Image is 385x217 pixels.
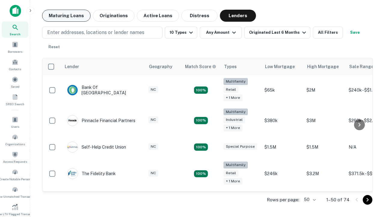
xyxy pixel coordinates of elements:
[67,142,126,153] div: Self-help Credit Union
[61,58,145,75] th: Lender
[148,143,158,150] div: NC
[307,63,339,70] div: High Mortgage
[2,56,28,73] a: Contacts
[2,166,28,183] a: Create Notable Person
[42,10,91,22] button: Maturing Loans
[267,196,299,203] p: Rows per page:
[223,162,248,168] div: Multifamily
[303,136,346,159] td: $1.5M
[194,117,208,124] div: Matching Properties: 14, hasApolloMatch: undefined
[67,115,78,126] img: picture
[42,27,162,39] button: Enter addresses, locations or lender names
[223,116,245,123] div: Industrial
[363,195,372,205] button: Go to next page
[223,94,242,101] div: + 1 more
[185,63,215,70] h6: Match Score
[223,108,248,115] div: Multifamily
[185,63,216,70] div: Capitalize uses an advanced AI algorithm to match your search with the best lender. The match sco...
[261,105,303,136] td: $380k
[149,63,172,70] div: Geography
[223,170,239,177] div: Retail
[10,32,20,36] span: Search
[148,86,158,93] div: NC
[326,196,350,203] p: 1–50 of 74
[303,58,346,75] th: High Mortgage
[45,41,64,53] button: Reset
[2,114,28,130] a: Users
[8,49,22,54] span: Borrowers
[200,27,242,39] button: Any Amount
[10,5,21,17] img: capitalize-icon.png
[2,91,28,108] a: SREO Search
[3,159,27,164] span: Access Requests
[67,168,116,179] div: The Fidelity Bank
[224,63,237,70] div: Types
[148,170,158,177] div: NC
[223,143,257,150] div: Special Purpose
[11,124,19,129] span: Users
[194,143,208,151] div: Matching Properties: 11, hasApolloMatch: undefined
[261,159,303,189] td: $246k
[5,142,25,146] span: Organizations
[223,86,239,93] div: Retail
[2,149,28,165] a: Access Requests
[223,78,248,85] div: Multifamily
[355,149,385,178] iframe: Chat Widget
[148,116,158,123] div: NC
[261,75,303,105] td: $65k
[302,195,317,204] div: 50
[2,39,28,55] a: Borrowers
[249,29,308,36] div: Originated Last 6 Months
[67,85,78,95] img: picture
[194,170,208,178] div: Matching Properties: 10, hasApolloMatch: undefined
[9,67,21,71] span: Contacts
[265,63,295,70] div: Low Mortgage
[181,58,220,75] th: Capitalize uses an advanced AI algorithm to match your search with the best lender. The match sco...
[2,184,28,200] a: Review Unmatched Transactions
[181,10,217,22] button: Distress
[67,85,139,96] div: Bank Of [GEOGRAPHIC_DATA]
[303,75,346,105] td: $2M
[303,105,346,136] td: $3M
[194,86,208,94] div: Matching Properties: 17, hasApolloMatch: undefined
[93,10,134,22] button: Originations
[2,131,28,148] a: Organizations
[345,27,365,39] button: Save your search to get updates of matches that match your search criteria.
[11,84,20,89] span: Saved
[67,168,78,179] img: picture
[223,124,242,131] div: + 1 more
[2,21,28,38] a: Search
[349,63,374,70] div: Sale Range
[244,27,310,39] button: Originated Last 6 Months
[220,10,256,22] button: Lenders
[65,63,79,70] div: Lender
[137,10,179,22] button: Active Loans
[47,29,144,36] p: Enter addresses, locations or lender names
[220,58,261,75] th: Types
[261,58,303,75] th: Low Mortgage
[223,178,242,185] div: + 1 more
[165,27,197,39] button: 10 Types
[303,159,346,189] td: $3.2M
[2,74,28,90] a: Saved
[67,142,78,152] img: picture
[67,115,135,126] div: Pinnacle Financial Partners
[313,27,343,39] button: All Filters
[261,136,303,159] td: $1.5M
[6,102,24,106] span: SREO Search
[145,58,181,75] th: Geography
